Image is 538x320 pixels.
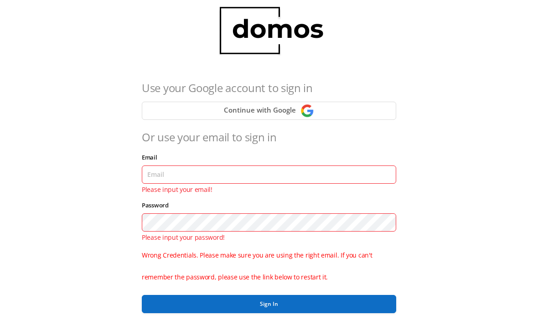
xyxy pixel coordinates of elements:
[142,165,396,184] input: Email
[142,80,396,96] h4: Use your Google account to sign in
[142,295,396,313] button: Sign In
[300,104,314,118] img: Continue with Google
[142,251,372,281] h7: Wrong Credentials. Please make sure you are using the right email. If you can't remember the pass...
[142,185,396,195] div: Please input your email!
[142,102,396,120] button: Continue with Google
[142,232,396,243] div: Please input your password!
[142,201,173,209] label: Password
[142,129,396,145] h4: Or use your email to sign in
[142,213,396,232] input: Password
[142,153,162,161] label: Email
